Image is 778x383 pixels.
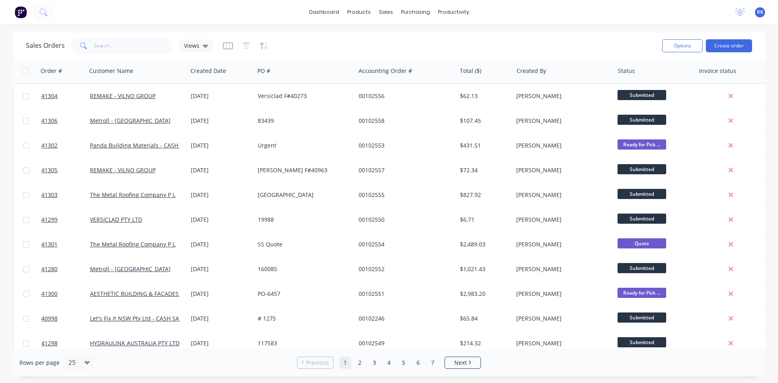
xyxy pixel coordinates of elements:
[258,191,348,199] div: [GEOGRAPHIC_DATA]
[184,41,199,50] span: Views
[90,339,180,347] a: HYDRAULINK AUSTRALIA PTY LTD
[368,357,380,369] a: Page 3
[359,191,449,199] div: 00102555
[618,337,666,347] span: Submitted
[90,191,175,199] a: The Metal Roofing Company P L
[258,240,348,248] div: SS Quote
[41,183,90,207] a: 41303
[460,265,507,273] div: $1,021.43
[297,359,333,367] a: Previous page
[618,263,666,273] span: Submitted
[41,67,62,75] div: Order #
[41,290,58,298] span: 41300
[41,282,90,306] a: 41300
[516,191,606,199] div: [PERSON_NAME]
[41,315,58,323] span: 40998
[90,92,156,100] a: REMAKE - VILNO GROUP
[460,216,507,224] div: $6.71
[41,306,90,331] a: 40998
[460,339,507,347] div: $214.32
[191,290,251,298] div: [DATE]
[90,240,175,248] a: The Metal Roofing Company P L
[618,214,666,224] span: Submitted
[191,265,251,273] div: [DATE]
[427,357,439,369] a: Page 7
[258,166,348,174] div: [PERSON_NAME] F#40963
[41,158,90,182] a: 41305
[434,6,473,18] div: productivity
[383,357,395,369] a: Page 4
[516,216,606,224] div: [PERSON_NAME]
[460,92,507,100] div: $62.13
[41,339,58,347] span: 41298
[460,166,507,174] div: $72.34
[190,67,226,75] div: Created Date
[516,290,606,298] div: [PERSON_NAME]
[41,166,58,174] span: 41305
[15,6,27,18] img: Factory
[94,38,173,54] input: Search...
[306,359,329,367] span: Previous
[359,117,449,125] div: 00102558
[26,42,65,49] h1: Sales Orders
[41,92,58,100] span: 41304
[41,141,58,150] span: 41302
[359,67,412,75] div: Accounting Order #
[460,191,507,199] div: $827.92
[359,265,449,273] div: 00102552
[460,290,507,298] div: $2,983.20
[618,312,666,323] span: Submitted
[258,265,348,273] div: 160085
[41,109,90,133] a: 41306
[359,240,449,248] div: 00102554
[516,92,606,100] div: [PERSON_NAME]
[618,189,666,199] span: Submitted
[460,117,507,125] div: $107.45
[258,141,348,150] div: Urgent
[90,265,171,273] a: Metroll - [GEOGRAPHIC_DATA]
[398,357,410,369] a: Page 5
[460,240,507,248] div: $2,489.03
[757,9,763,16] span: RK
[258,117,348,125] div: 83439
[343,6,375,18] div: products
[41,117,58,125] span: 41306
[516,339,606,347] div: [PERSON_NAME]
[516,240,606,248] div: [PERSON_NAME]
[618,164,666,174] span: Submitted
[90,290,202,297] a: AESTHETIC BUILDING & FACADES PTY LTD
[191,191,251,199] div: [DATE]
[706,39,752,52] button: Create order
[258,216,348,224] div: 19988
[258,92,348,100] div: Versiclad F#40273
[339,357,351,369] a: Page 1 is your current page
[359,166,449,174] div: 00102557
[191,240,251,248] div: [DATE]
[90,117,171,124] a: Metroll - [GEOGRAPHIC_DATA]
[516,315,606,323] div: [PERSON_NAME]
[460,141,507,150] div: $431.51
[618,139,666,150] span: Ready for Pick ...
[19,359,60,367] span: Rows per page
[191,315,251,323] div: [DATE]
[90,141,193,149] a: Panda Building Materials - CASH SALE
[662,39,703,52] button: Options
[618,90,666,100] span: Submitted
[516,265,606,273] div: [PERSON_NAME]
[191,339,251,347] div: [DATE]
[354,357,366,369] a: Page 2
[191,141,251,150] div: [DATE]
[454,359,467,367] span: Next
[359,339,449,347] div: 00102549
[41,208,90,232] a: 41299
[359,141,449,150] div: 00102553
[516,117,606,125] div: [PERSON_NAME]
[41,265,58,273] span: 41280
[618,67,635,75] div: Status
[460,67,481,75] div: Total ($)
[90,166,156,174] a: REMAKE - VILNO GROUP
[191,216,251,224] div: [DATE]
[90,216,142,223] a: VERSICLAD PTY LTD
[375,6,397,18] div: sales
[359,92,449,100] div: 00102556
